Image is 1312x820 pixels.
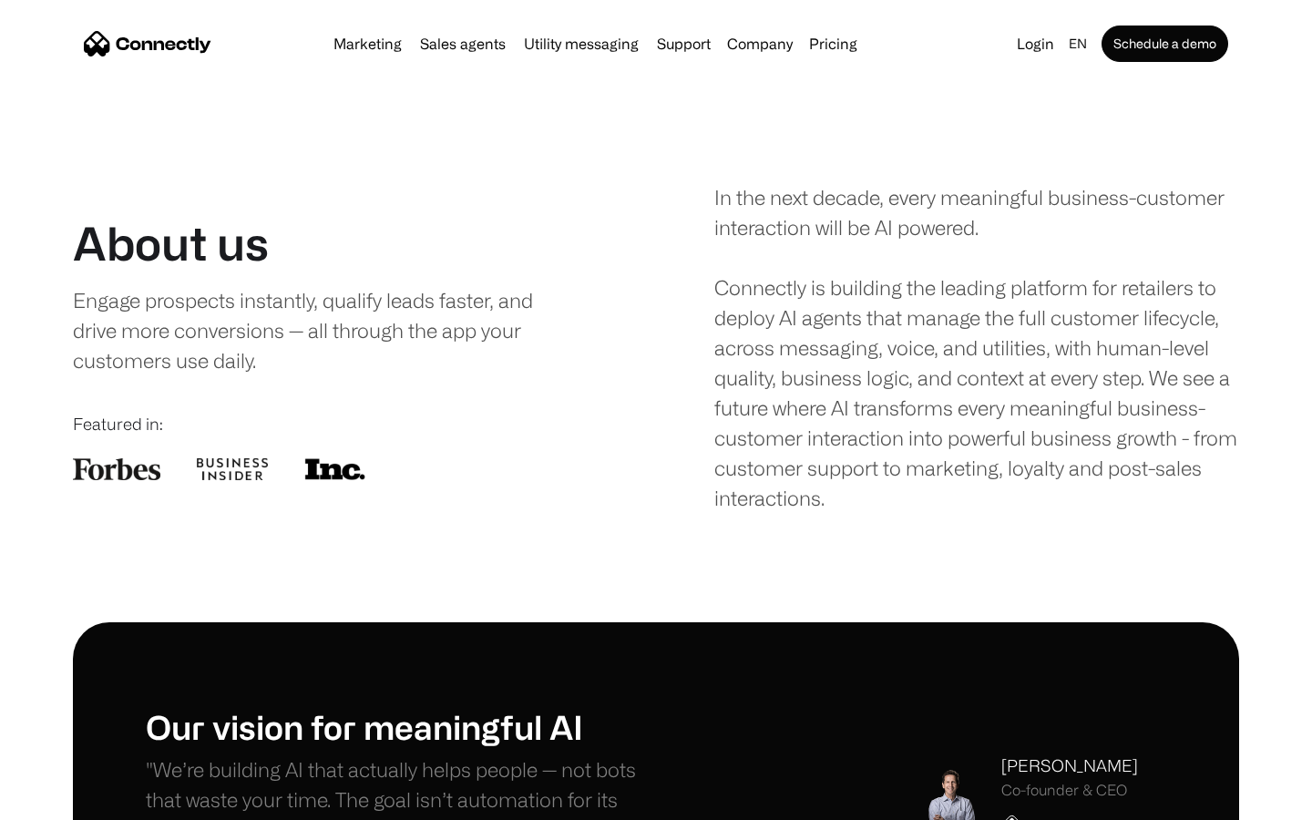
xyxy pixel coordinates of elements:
div: Featured in: [73,412,598,436]
a: Utility messaging [517,36,646,51]
h1: Our vision for meaningful AI [146,707,656,746]
a: Marketing [326,36,409,51]
div: In the next decade, every meaningful business-customer interaction will be AI powered. Connectly ... [714,182,1239,513]
a: Sales agents [413,36,513,51]
div: en [1069,31,1087,56]
div: Company [727,31,793,56]
a: Schedule a demo [1102,26,1228,62]
div: [PERSON_NAME] [1001,753,1138,778]
a: Login [1010,31,1061,56]
ul: Language list [36,788,109,814]
div: Engage prospects instantly, qualify leads faster, and drive more conversions — all through the ap... [73,285,571,375]
a: Support [650,36,718,51]
div: Co-founder & CEO [1001,782,1138,799]
h1: About us [73,216,269,271]
a: Pricing [802,36,865,51]
aside: Language selected: English [18,786,109,814]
